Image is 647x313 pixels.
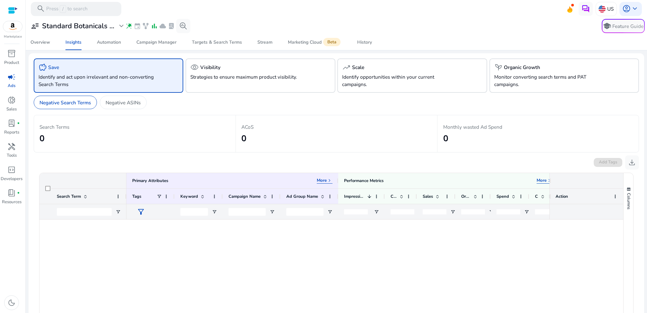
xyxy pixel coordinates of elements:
[602,19,645,33] button: schoolFeature Guide
[288,39,342,45] div: Marketing Cloud
[603,22,611,30] span: school
[323,38,341,47] span: Beta
[535,194,538,199] span: CPC
[168,22,175,30] span: lab_profile
[229,194,261,199] span: Campaign Name
[631,4,639,13] span: keyboard_arrow_down
[547,178,552,184] span: keyboard_arrow_right
[37,4,45,13] span: search
[180,208,208,216] input: Keyword Filter Input
[39,99,91,106] p: Negative Search Terms
[8,83,15,89] p: Ads
[39,134,230,144] h2: 0
[42,22,114,30] h3: Standard Botanicals ...
[3,21,22,32] img: amazon.svg
[599,5,606,13] img: us.svg
[7,143,16,151] span: handyman
[391,194,397,199] span: Clicks
[327,209,332,214] button: Open Filter Menu
[443,134,633,144] h2: 0
[626,193,632,209] span: Columns
[344,194,365,199] span: Impressions
[57,208,112,216] input: Search Term Filter Input
[200,65,220,70] h5: Visibility
[212,209,217,214] button: Open Filter Menu
[17,122,20,125] span: fiber_manual_record
[327,178,332,184] span: keyboard_arrow_right
[7,49,16,58] span: inventory_2
[357,40,372,45] div: History
[607,3,614,14] p: US
[7,119,16,127] span: lab_profile
[7,152,17,159] p: Tools
[134,22,141,30] span: event
[524,209,529,214] button: Open Filter Menu
[6,106,17,113] p: Sales
[4,34,22,39] p: Marketplace
[179,22,187,30] span: search_insights
[612,23,643,30] p: Feature Guide
[286,208,323,216] input: Ad Group Name Filter Input
[180,194,198,199] span: Keyword
[1,176,22,182] p: Developers
[270,209,275,214] button: Open Filter Menu
[628,158,636,167] span: download
[151,22,158,30] span: bar_chart
[286,194,318,199] span: Ad Group Name
[65,40,82,45] div: Insights
[57,194,81,199] span: Search Term
[142,22,149,30] span: family_history
[39,123,230,131] p: Search Terms
[192,40,242,45] div: Targets & Search Terms
[504,65,540,70] h5: Organic Growth
[46,5,88,13] p: Press to search
[241,123,432,131] p: ACoS
[132,194,141,199] span: Tags
[190,63,199,72] span: visibility
[342,63,350,72] span: trending_up
[116,209,121,214] button: Open Filter Menu
[537,178,547,184] p: More
[241,134,432,144] h2: 0
[7,189,16,197] span: book_4
[132,178,168,184] div: Primary Attributes
[137,208,145,216] span: filter_alt
[494,63,503,72] span: psychiatry
[257,40,272,45] div: Stream
[48,65,59,70] h5: Save
[31,22,39,30] span: user_attributes
[229,208,266,216] input: Campaign Name Filter Input
[496,194,509,199] span: Spend
[7,96,16,104] span: donut_small
[39,73,155,88] p: Identify and act upon irrelevant and non-converting Search Terms
[190,73,307,81] p: Strategies to ensure maximum product visibility.
[7,166,16,174] span: code_blocks
[461,194,471,199] span: Orders
[374,209,379,214] button: Open Filter Menu
[39,63,47,72] span: savings
[159,22,166,30] span: cloud
[4,129,19,136] p: Reports
[97,40,121,45] div: Automation
[622,4,631,13] span: account_circle
[136,40,177,45] div: Campaign Manager
[106,99,141,106] p: Negative ASINs
[450,209,455,214] button: Open Filter Menu
[176,19,190,33] button: search_insights
[30,40,50,45] div: Overview
[7,299,16,307] span: dark_mode
[344,178,384,184] div: Performance Metrics
[7,73,16,81] span: campaign
[443,123,633,131] p: Monthly wasted Ad Spend
[17,192,20,195] span: fiber_manual_record
[317,178,327,184] p: More
[60,5,66,13] span: /
[342,73,459,88] p: Identify opportunities within your current campaigns.
[2,199,22,205] p: Resources
[352,65,364,70] h5: Scale
[556,194,568,199] span: Action
[117,22,125,30] span: expand_more
[489,209,494,214] button: Open Filter Menu
[4,60,19,66] p: Product
[494,73,611,88] p: Monitor converting search terms and PAT campaigns.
